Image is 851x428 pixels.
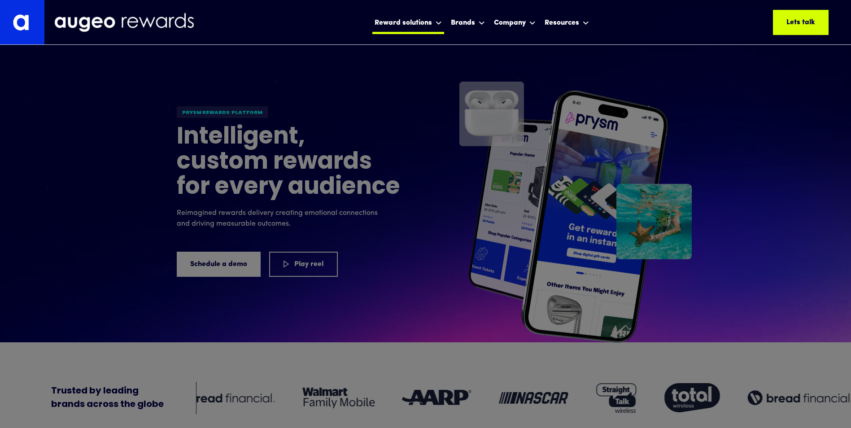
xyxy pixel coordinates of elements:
div: Reward solutions [372,10,444,34]
div: Company [494,17,526,28]
div: Brands [451,17,475,28]
div: Resources [542,10,591,34]
div: Brands [449,10,487,34]
a: Lets talk [773,10,829,35]
div: Resources [545,17,579,28]
div: Company [492,10,538,34]
div: Reward solutions [375,17,432,28]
